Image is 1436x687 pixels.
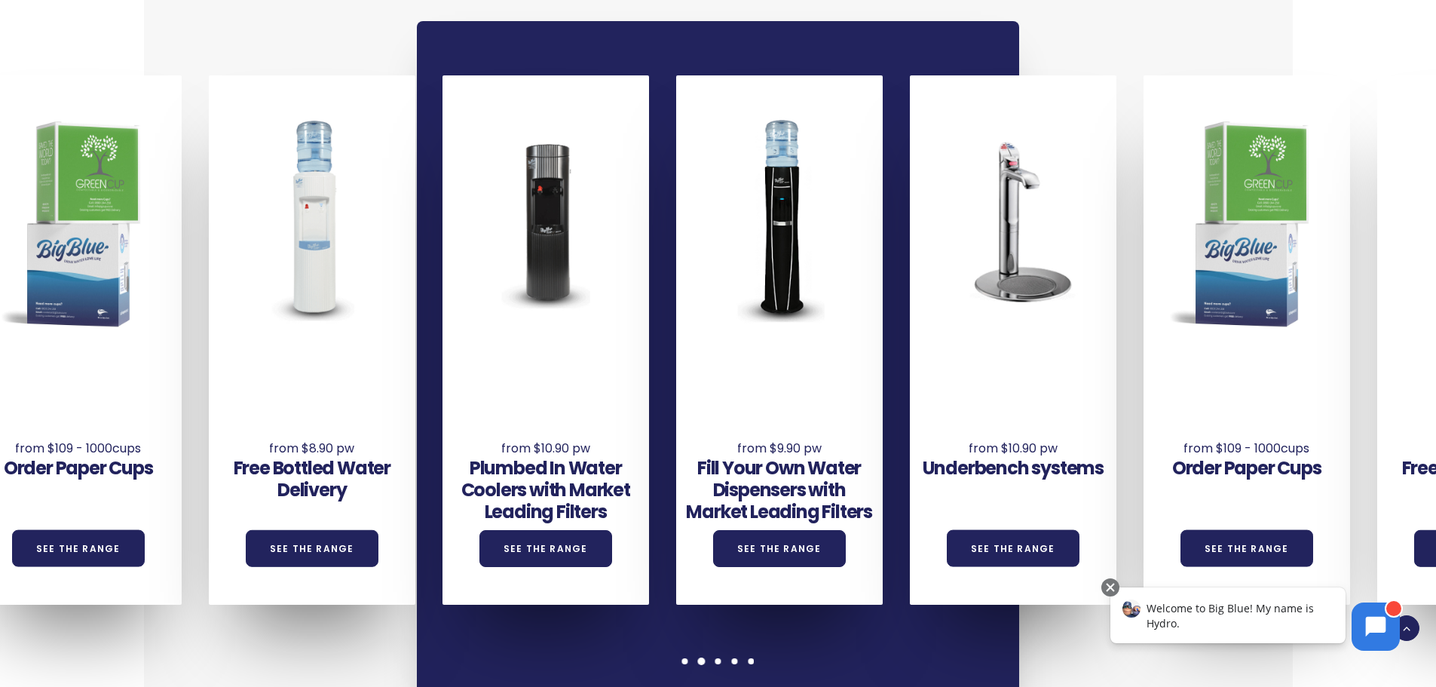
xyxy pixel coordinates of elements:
[923,455,1104,480] a: Underbench systems
[461,455,630,524] a: Plumbed In Water Coolers with Market Leading Filters
[4,455,153,480] a: Order Paper Cups
[246,530,378,567] a: See the Range
[234,455,390,502] a: Free Bottled Water Delivery
[479,530,612,567] a: See the Range
[1095,575,1415,666] iframe: Chatbot
[686,455,872,524] a: Fill Your Own Water Dispensers with Market Leading Filters
[1172,455,1321,480] a: Order Paper Cups
[713,530,846,567] a: See the Range
[1180,530,1313,567] a: See the Range
[947,530,1079,567] a: See the Range
[12,530,145,567] a: See the Range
